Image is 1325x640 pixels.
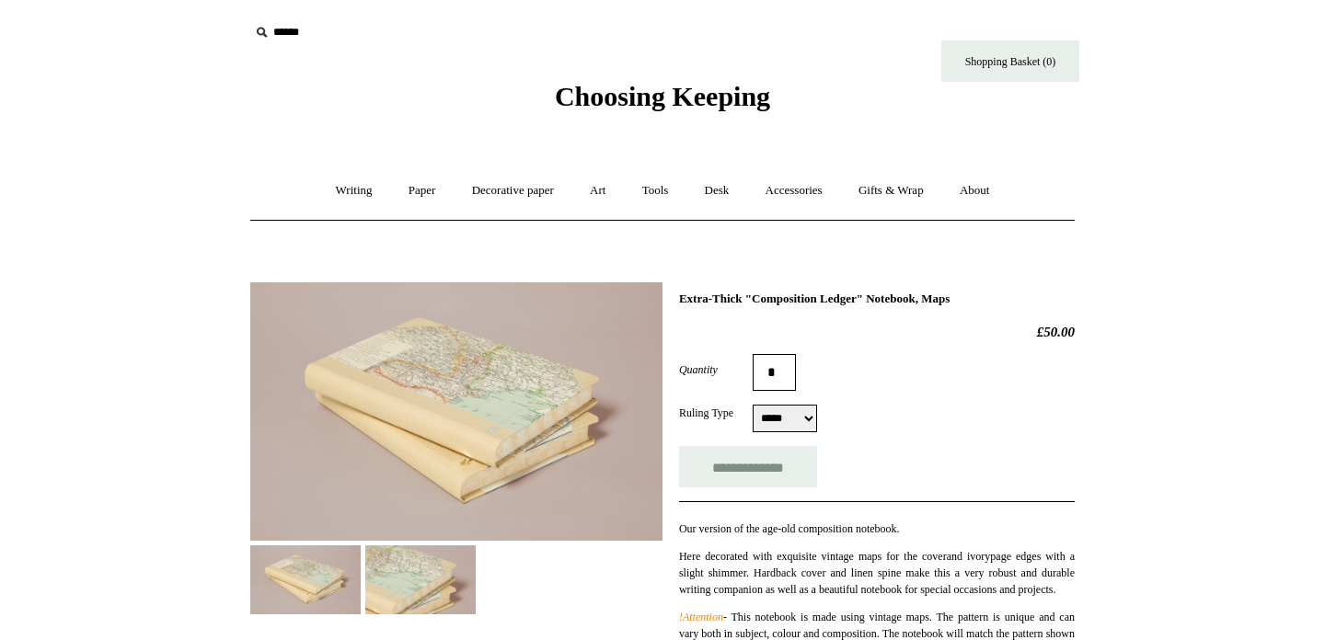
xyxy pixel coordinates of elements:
[688,166,746,215] a: Desk
[842,166,940,215] a: Gifts & Wrap
[679,520,1075,537] p: Our version of the age-old composition notebook.
[679,405,753,421] label: Ruling Type
[573,166,622,215] a: Art
[943,166,1007,215] a: About
[250,545,361,614] img: Extra-Thick "Composition Ledger" Notebook, Maps
[555,81,770,111] span: Choosing Keeping
[250,282,662,541] img: Extra-Thick "Composition Ledger" Notebook, Maps
[679,324,1075,340] h2: £50.00
[679,548,1075,598] p: Here decorated with exquisite vintage maps for the cover page edges with a slight shimmer. Hardba...
[455,166,570,215] a: Decorative paper
[941,40,1079,82] a: Shopping Basket (0)
[392,166,453,215] a: Paper
[365,545,476,614] img: Extra-Thick "Composition Ledger" Notebook, Maps
[319,166,389,215] a: Writing
[679,291,1075,306] h1: Extra-Thick "Composition Ledger" Notebook, Maps
[679,361,753,378] label: Quantity
[749,166,839,215] a: Accessories
[626,166,686,215] a: Tools
[679,611,723,623] em: !Attention
[555,96,770,109] a: Choosing Keeping
[947,550,991,563] span: and ivory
